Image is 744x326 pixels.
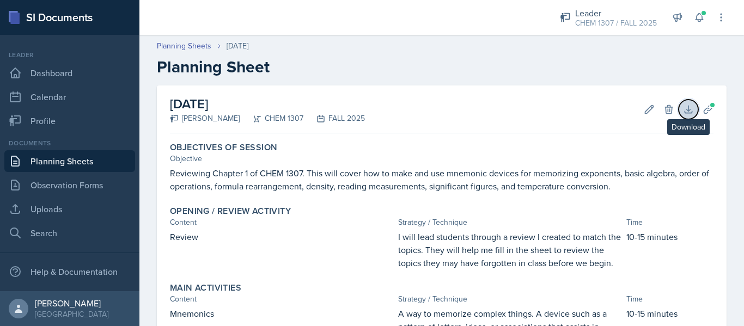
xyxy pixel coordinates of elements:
a: Planning Sheets [157,40,211,52]
a: Planning Sheets [4,150,135,172]
p: Review [170,230,394,243]
label: Main Activities [170,282,241,293]
a: Dashboard [4,62,135,84]
label: Opening / Review Activity [170,206,291,217]
a: Uploads [4,198,135,220]
div: Content [170,217,394,228]
a: Search [4,222,135,244]
a: Observation Forms [4,174,135,196]
div: CHEM 1307 [240,113,303,124]
h2: Planning Sheet [157,57,727,77]
div: [GEOGRAPHIC_DATA] [35,309,108,319]
div: Leader [575,7,657,20]
div: Strategy / Technique [398,217,622,228]
p: I will lead students through a review I created to match the topics. They will help me fill in th... [398,230,622,269]
label: Objectives of Session [170,142,277,153]
h2: [DATE] [170,94,365,114]
a: Profile [4,110,135,132]
div: Content [170,293,394,305]
a: Calendar [4,86,135,108]
div: Strategy / Technique [398,293,622,305]
p: Mnemonics [170,307,394,320]
p: 10-15 minutes [626,230,713,243]
p: Reviewing Chapter 1 of CHEM 1307. This will cover how to make and use mnemonic devices for memori... [170,167,713,193]
div: Objective [170,153,713,164]
div: Time [626,217,713,228]
div: [PERSON_NAME] [35,298,108,309]
button: Download [679,100,698,119]
div: Documents [4,138,135,148]
div: CHEM 1307 / FALL 2025 [575,17,657,29]
div: Leader [4,50,135,60]
div: Time [626,293,713,305]
div: Help & Documentation [4,261,135,282]
div: [PERSON_NAME] [170,113,240,124]
div: FALL 2025 [303,113,365,124]
p: 10-15 minutes [626,307,713,320]
div: [DATE] [227,40,248,52]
